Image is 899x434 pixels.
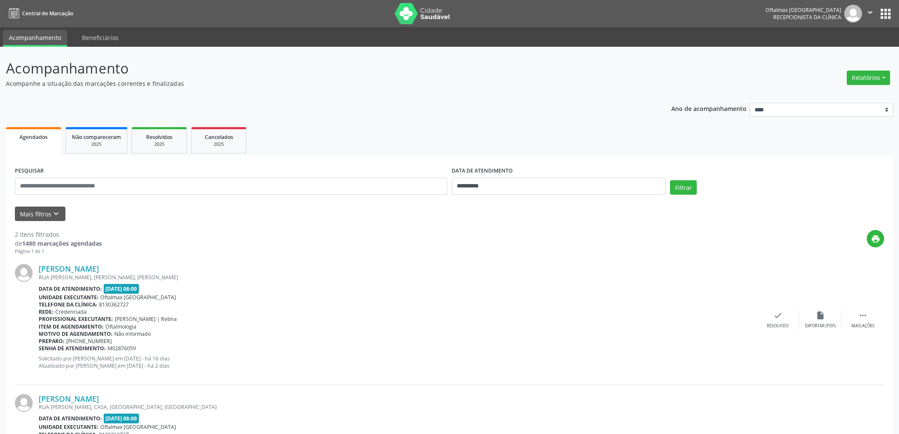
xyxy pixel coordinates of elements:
div: Exportar (PDF) [805,323,836,329]
div: RUA [PERSON_NAME], CASA, [GEOGRAPHIC_DATA], [GEOGRAPHIC_DATA] [39,403,757,411]
span: Cancelados [205,133,233,141]
button: apps [878,6,893,21]
div: Resolvido [767,323,789,329]
div: 2025 [138,141,181,148]
button: Mais filtroskeyboard_arrow_down [15,207,65,221]
a: Beneficiários [76,30,124,45]
span: [PERSON_NAME] | Retina [115,315,177,323]
a: Acompanhamento [3,30,67,47]
i: check [773,311,783,320]
span: Agendados [20,133,48,141]
button:  [862,5,878,23]
span: Recepcionista da clínica [773,14,841,21]
b: Telefone da clínica: [39,301,97,308]
p: Ano de acompanhamento [671,103,746,113]
button: Filtrar [670,180,697,195]
b: Senha de atendimento: [39,345,106,352]
span: Oftalmax [GEOGRAPHIC_DATA] [100,423,176,431]
b: Profissional executante: [39,315,113,323]
img: img [15,394,33,412]
button: Relatórios [847,71,890,85]
p: Acompanhamento [6,58,627,79]
span: Credenciada [55,308,87,315]
b: Data de atendimento: [39,285,102,292]
label: PESQUISAR [15,165,44,178]
span: Resolvidos [146,133,172,141]
b: Unidade executante: [39,294,99,301]
a: [PERSON_NAME] [39,394,99,403]
i: keyboard_arrow_down [51,209,61,218]
div: 2025 [72,141,121,148]
div: 2 itens filtrados [15,230,102,239]
b: Data de atendimento: [39,415,102,422]
div: Página 1 de 1 [15,248,102,255]
div: Mais ações [851,323,874,329]
img: img [15,264,33,282]
b: Rede: [39,308,54,315]
div: de [15,239,102,248]
b: Item de agendamento: [39,323,104,330]
div: Oftalmax [GEOGRAPHIC_DATA] [766,6,841,14]
span: Não compareceram [72,133,121,141]
p: Solicitado por [PERSON_NAME] em [DATE] - há 16 dias Atualizado por [PERSON_NAME] em [DATE] - há 2... [39,355,757,369]
b: Unidade executante: [39,423,99,431]
p: Acompanhe a situação das marcações correntes e finalizadas [6,79,627,88]
b: Preparo: [39,338,65,345]
i:  [858,311,868,320]
div: RUA [PERSON_NAME], [PERSON_NAME], [PERSON_NAME] [39,274,757,281]
a: [PERSON_NAME] [39,264,99,273]
span: M02876059 [107,345,136,352]
i: print [871,234,880,244]
a: Central de Marcação [6,6,73,20]
i:  [865,8,875,17]
span: Oftalmologia [105,323,136,330]
strong: 1480 marcações agendadas [22,239,102,247]
span: Não informado [114,330,151,338]
span: Central de Marcação [22,10,73,17]
div: 2025 [198,141,240,148]
button: print [867,230,884,247]
span: Oftalmax [GEOGRAPHIC_DATA] [100,294,176,301]
img: img [844,5,862,23]
label: DATA DE ATENDIMENTO [452,165,513,178]
span: 8130362727 [99,301,129,308]
span: [DATE] 08:00 [104,414,139,423]
span: [PHONE_NUMBER] [66,338,112,345]
i: insert_drive_file [816,311,825,320]
span: [DATE] 08:00 [104,284,139,294]
b: Motivo de agendamento: [39,330,113,338]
